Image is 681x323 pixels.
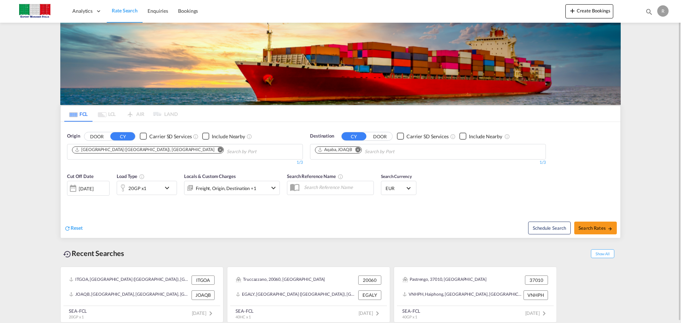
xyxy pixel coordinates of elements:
div: SEA-FCL [236,308,254,314]
button: DOOR [367,132,392,140]
div: Recent Searches [60,245,127,261]
span: 40GP x 1 [402,314,417,319]
div: SEA-FCL [402,308,420,314]
button: DOOR [84,132,109,140]
span: Search Rates [578,225,613,231]
div: R [657,5,669,17]
div: icon-magnify [645,8,653,18]
md-chips-wrap: Chips container. Use arrow keys to select chips. [71,144,297,157]
img: LCL+%26+FCL+BACKGROUND.png [60,23,621,105]
div: ITGOA, Genova (Genoa), Italy, Southern Europe, Europe [69,275,190,285]
button: CY [342,132,366,140]
md-checkbox: Checkbox No Ink [140,133,192,140]
md-icon: icon-chevron-down [163,184,175,192]
span: Analytics [72,7,93,15]
span: Show All [591,249,614,258]
span: Enquiries [148,8,168,14]
input: Chips input. [227,146,294,157]
span: 20GP x 1 [69,314,84,319]
md-chips-wrap: Chips container. Use arrow keys to select chips. [314,144,435,157]
span: [DATE] [192,310,215,316]
input: Chips input. [365,146,432,157]
div: 1/3 [310,160,546,166]
span: [DATE] [525,310,548,316]
span: 40HC x 1 [236,314,251,319]
md-icon: Unchecked: Ignores neighbouring ports when fetching rates.Checked : Includes neighbouring ports w... [504,134,510,139]
md-datepicker: Select [67,195,72,205]
md-checkbox: Checkbox No Ink [459,133,502,140]
div: Carrier SD Services [149,133,192,140]
md-icon: icon-chevron-down [269,184,278,192]
div: Aqaba, JOAQB [317,147,352,153]
md-pagination-wrapper: Use the left and right arrow keys to navigate between tabs [64,106,178,122]
span: Reset [71,225,83,231]
div: 37010 [525,275,548,285]
div: Press delete to remove this chip. [317,147,354,153]
div: SEA-FCL [69,308,87,314]
md-icon: icon-chevron-right [206,309,215,318]
span: Destination [310,133,334,140]
md-tab-item: FCL [64,106,93,122]
div: VNHPH [524,290,548,300]
div: [DATE] [67,181,110,196]
div: ITGOA [192,275,215,285]
div: Truccazzano, 20060, Europe [236,275,325,285]
div: JOAQB, Aqaba, Jordan, Levante, Middle East [69,290,190,300]
div: 1/3 [67,160,303,166]
span: Locals & Custom Charges [184,173,236,179]
button: Search Ratesicon-arrow-right [574,222,617,234]
md-icon: Unchecked: Ignores neighbouring ports when fetching rates.Checked : Includes neighbouring ports w... [247,134,252,139]
md-icon: icon-refresh [64,225,71,232]
md-icon: Unchecked: Search for CY (Container Yard) services for all selected carriers.Checked : Search for... [193,134,199,139]
md-icon: icon-magnify [645,8,653,16]
div: 20GP x1 [128,183,146,193]
button: Remove [213,147,223,154]
md-icon: icon-information-outline [139,174,145,179]
md-icon: icon-chevron-right [540,309,548,318]
md-icon: icon-plus 400-fg [568,6,577,15]
span: [DATE] [359,310,382,316]
div: JOAQB [192,290,215,300]
span: Bookings [178,8,198,14]
input: Search Reference Name [300,182,373,193]
button: Remove [351,147,361,154]
div: Press delete to remove this chip. [74,147,216,153]
div: Pastrengo, 37010, Europe [403,275,487,285]
md-icon: icon-arrow-right [608,226,613,231]
div: Freight Origin Destination Factory Stuffing [196,183,256,193]
div: Freight Origin Destination Factory Stuffingicon-chevron-down [184,181,280,195]
div: OriginDOOR CY Checkbox No InkUnchecked: Search for CY (Container Yard) services for all selected ... [61,122,620,238]
div: [DATE] [79,185,93,192]
div: Genova (Genoa), ITGOA [74,147,214,153]
span: EUR [386,185,405,191]
div: EGALY [358,290,381,300]
div: 20GP x1icon-chevron-down [117,181,177,195]
span: Origin [67,133,80,140]
button: icon-plus 400-fgCreate Bookings [565,4,613,18]
div: Include Nearby [212,133,245,140]
div: icon-refreshReset [64,224,83,232]
recent-search-card: ITGOA, [GEOGRAPHIC_DATA] ([GEOGRAPHIC_DATA]), [GEOGRAPHIC_DATA], [GEOGRAPHIC_DATA], [GEOGRAPHIC_D... [60,267,223,323]
span: Search Currency [381,174,412,179]
md-icon: icon-backup-restore [63,250,72,258]
span: Cut Off Date [67,173,94,179]
recent-search-card: Pastrengo, 37010, [GEOGRAPHIC_DATA] 37010VNHPH, Haiphong, [GEOGRAPHIC_DATA], [GEOGRAPHIC_DATA], [... [394,267,557,323]
span: Search Reference Name [287,173,343,179]
md-select: Select Currency: € EUREuro [385,183,413,193]
button: CY [110,132,135,140]
div: EGALY, Alexandria (El Iskandariya), Egypt, Northern Africa, Africa [236,290,356,300]
div: Carrier SD Services [406,133,449,140]
md-icon: Unchecked: Search for CY (Container Yard) services for all selected carriers.Checked : Search for... [450,134,456,139]
img: 51022700b14f11efa3148557e262d94e.jpg [11,3,59,19]
div: VNHPH, Haiphong, Viet Nam, South East Asia, Asia Pacific [403,290,522,300]
md-icon: Your search will be saved by the below given name [338,174,343,179]
div: Include Nearby [469,133,502,140]
md-icon: icon-chevron-right [373,309,382,318]
span: Rate Search [112,7,138,13]
button: Note: By default Schedule search will only considerorigin ports, destination ports and cut off da... [528,222,571,234]
recent-search-card: Truccazzano, 20060, [GEOGRAPHIC_DATA] 20060EGALY, [GEOGRAPHIC_DATA] ([GEOGRAPHIC_DATA]), [GEOGRAP... [227,267,390,323]
span: Load Type [117,173,145,179]
md-checkbox: Checkbox No Ink [202,133,245,140]
md-checkbox: Checkbox No Ink [397,133,449,140]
